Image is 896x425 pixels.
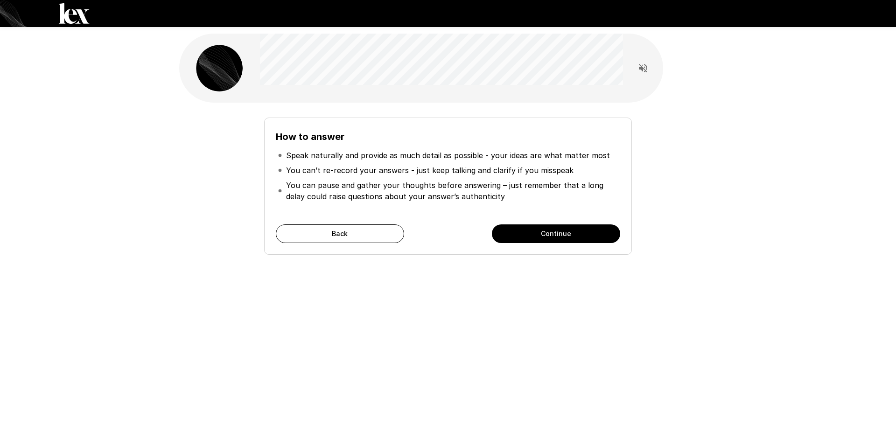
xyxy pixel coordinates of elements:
[286,150,610,161] p: Speak naturally and provide as much detail as possible - your ideas are what matter most
[276,131,344,142] b: How to answer
[492,224,620,243] button: Continue
[276,224,404,243] button: Back
[634,59,652,77] button: Read questions aloud
[286,180,618,202] p: You can pause and gather your thoughts before answering – just remember that a long delay could r...
[286,165,574,176] p: You can’t re-record your answers - just keep talking and clarify if you misspeak
[196,45,243,91] img: lex_avatar2.png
